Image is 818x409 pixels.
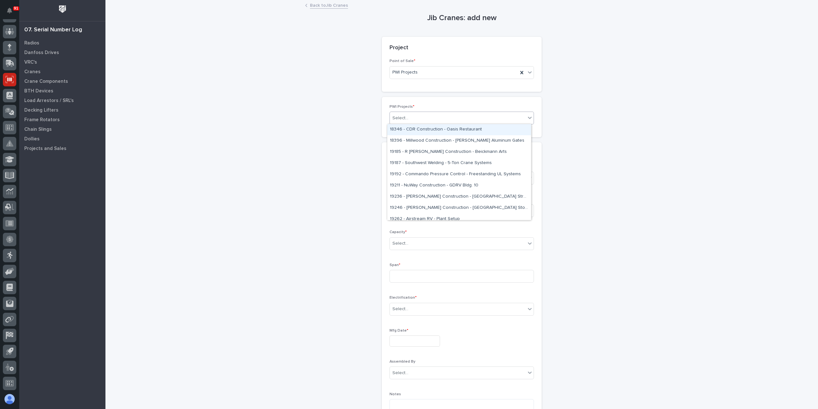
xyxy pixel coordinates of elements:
[382,13,542,23] h1: Jib Cranes: add new
[24,50,59,56] p: Danfoss Drives
[387,124,531,135] div: 18346 - CDR Construction - Oasis Restaurant
[24,127,52,132] p: Chain Slings
[390,263,400,267] span: Span
[390,44,408,51] h2: Project
[387,180,531,191] div: 19211 - NuWay Construction - GDRV Bldg. 10
[19,124,105,134] a: Chain Slings
[19,38,105,48] a: Radios
[19,96,105,105] a: Load Arrestors / SRL's
[24,146,66,152] p: Projects and Sales
[3,392,16,406] button: users-avatar
[24,40,39,46] p: Radios
[24,98,74,104] p: Load Arrestors / SRL's
[310,1,348,9] a: Back toJib Cranes
[387,158,531,169] div: 19187 - Southwest Welding - 5-Ton Crane Systems
[8,8,16,18] div: Notifications91
[387,191,531,202] div: 19236 - Schenkel Construction - St Mary's Oratory Structural & Misc. Metals
[392,115,408,122] div: Select...
[390,360,415,364] span: Assembled By
[390,392,401,396] span: Notes
[19,57,105,67] a: VRC's
[387,214,531,225] div: 19262 - Airstream RV - Plant Setup
[387,146,531,158] div: 19185 - R Yoder Construction - Beickmann Arts
[24,88,53,94] p: BTH Devices
[390,105,414,109] span: PWI Projects
[24,27,82,34] div: 07. Serial Number Log
[24,79,68,84] p: Crane Components
[3,4,16,17] button: Notifications
[392,370,408,376] div: Select...
[24,117,60,123] p: Frame Rotators
[19,76,105,86] a: Crane Components
[392,306,408,312] div: Select...
[19,48,105,57] a: Danfoss Drives
[392,240,408,247] div: Select...
[24,107,58,113] p: Decking Lifters
[387,135,531,146] div: 18396 - Millwood Construction - Sheskey Aluminum Gates
[14,6,18,11] p: 91
[24,59,37,65] p: VRC's
[19,86,105,96] a: BTH Devices
[19,115,105,124] a: Frame Rotators
[387,169,531,180] div: 19192 - Commando Pressure Control - Freestanding UL Systems
[24,136,40,142] p: Dollies
[19,144,105,153] a: Projects and Sales
[392,69,418,76] span: PWI Projects
[57,3,68,15] img: Workspace Logo
[390,329,408,333] span: Mfg Date
[24,69,41,75] p: Cranes
[19,105,105,115] a: Decking Lifters
[390,296,417,300] span: Electrification
[390,59,415,63] span: Point of Sale
[19,67,105,76] a: Cranes
[390,230,407,234] span: Capacity
[387,202,531,214] div: 19246 - Schenkel Construction - St Mary's Oratory Storage Building
[19,134,105,144] a: Dollies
